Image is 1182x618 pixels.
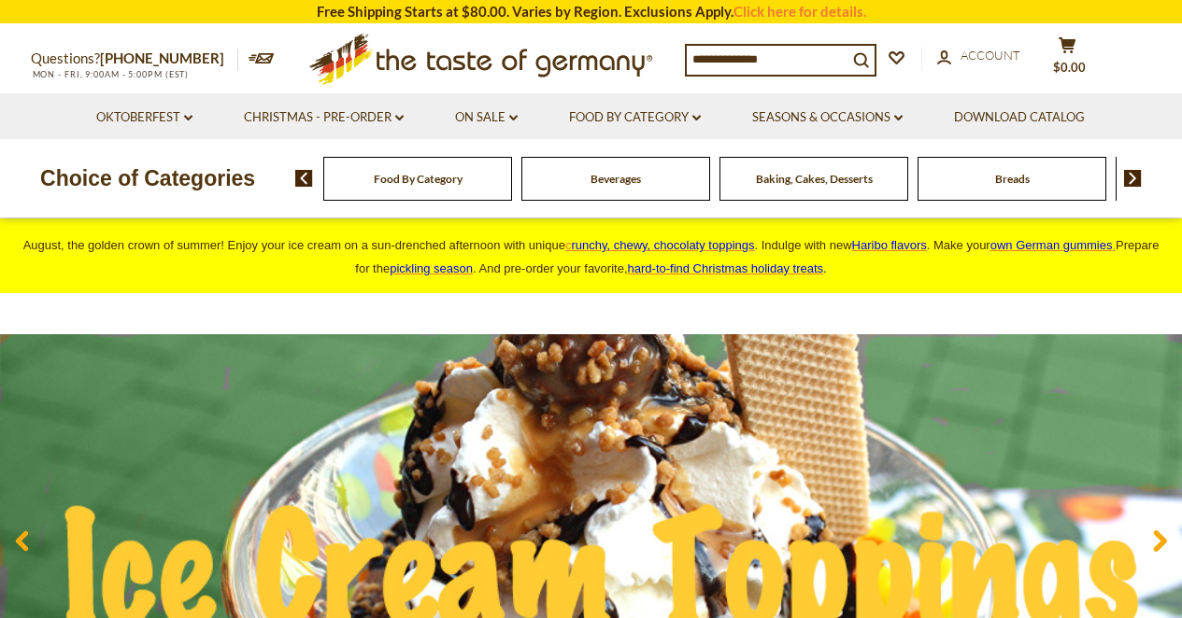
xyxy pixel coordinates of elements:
a: Click here for details. [733,3,866,20]
span: Account [961,48,1020,63]
a: Account [937,46,1020,66]
a: Beverages [591,172,641,186]
a: Oktoberfest [96,107,192,128]
span: . [628,261,827,275]
span: MON - FRI, 9:00AM - 5:00PM (EST) [31,69,190,79]
a: On Sale [455,107,518,128]
span: runchy, chewy, chocolaty toppings [571,238,754,252]
a: Food By Category [374,172,463,186]
a: Haribo flavors [852,238,927,252]
a: Seasons & Occasions [752,107,903,128]
span: own German gummies [990,238,1113,252]
a: Baking, Cakes, Desserts [756,172,873,186]
span: $0.00 [1053,60,1086,75]
a: crunchy, chewy, chocolaty toppings [565,238,755,252]
a: Food By Category [569,107,701,128]
a: pickling season [390,261,473,275]
a: Christmas - PRE-ORDER [244,107,404,128]
a: Breads [995,172,1030,186]
a: hard-to-find Christmas holiday treats [628,261,824,275]
a: own German gummies. [990,238,1116,252]
a: Download Catalog [954,107,1085,128]
span: August, the golden crown of summer! Enjoy your ice cream on a sun-drenched afternoon with unique ... [23,238,1160,275]
img: next arrow [1124,170,1142,187]
img: previous arrow [295,170,313,187]
p: Questions? [31,47,238,71]
button: $0.00 [1040,36,1096,83]
a: [PHONE_NUMBER] [100,49,224,66]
